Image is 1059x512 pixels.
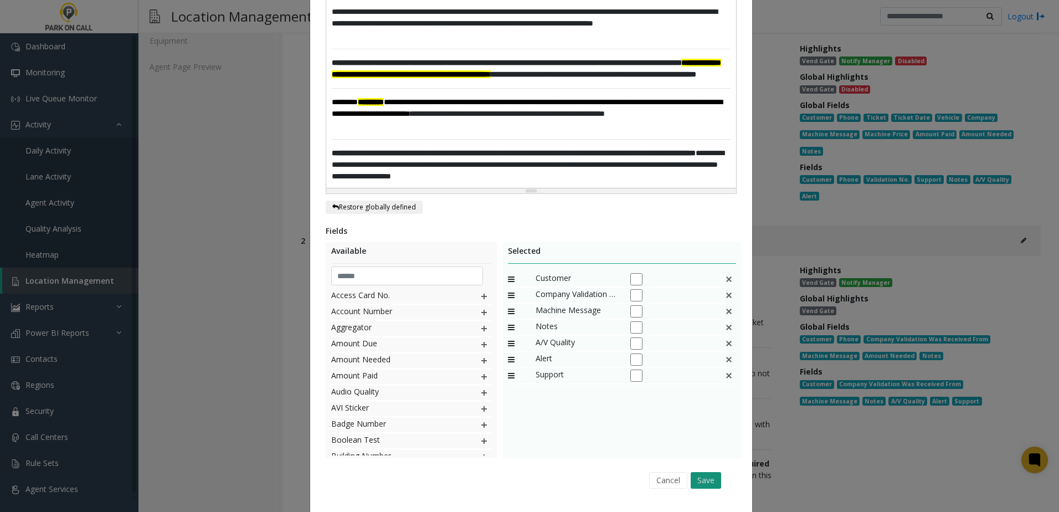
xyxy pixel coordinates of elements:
span: Aggregator [331,321,457,336]
img: plusIcon.svg [480,402,489,416]
span: Access Card No. [331,289,457,304]
span: Alert [536,352,619,367]
span: Building Number [331,450,457,464]
img: plusIcon.svg [480,321,489,336]
img: false [724,272,733,286]
span: Boolean Test [331,434,457,448]
span: Amount Needed [331,354,457,368]
img: This is a default field and cannot be deleted. [724,336,733,351]
button: Restore globally defined [326,201,423,214]
img: plusIcon.svg [480,386,489,400]
div: Fields [326,225,737,237]
span: Customer [536,272,619,286]
img: plusIcon.svg [480,434,489,448]
span: AVI Sticker [331,402,457,416]
span: Audio Quality [331,386,457,400]
img: plusIcon.svg [480,289,489,304]
span: Amount Due [331,337,457,352]
img: This is a default field and cannot be deleted. [724,352,733,367]
div: Selected [508,245,737,264]
span: Amount Paid [331,370,457,384]
img: This is a default field and cannot be deleted. [724,320,733,335]
img: plusIcon.svg [480,418,489,432]
span: Notes [536,320,619,335]
img: plusIcon.svg [480,370,489,384]
span: Company Validation Was Received From [536,288,619,303]
img: plusIcon.svg [480,305,489,320]
img: plusIcon.svg [480,450,489,464]
button: Cancel [649,472,687,489]
span: Account Number [331,305,457,320]
span: Support [536,368,619,383]
span: A/V Quality [536,336,619,351]
span: Machine Message [536,304,619,319]
img: false [724,288,733,303]
span: Badge Number [331,418,457,432]
button: Save [691,472,721,489]
img: plusIcon.svg [480,354,489,368]
div: Resize [326,188,736,193]
img: This is a default field and cannot be deleted. [724,368,733,383]
img: false [724,304,733,319]
img: plusIcon.svg [480,337,489,352]
div: Available [331,245,491,264]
